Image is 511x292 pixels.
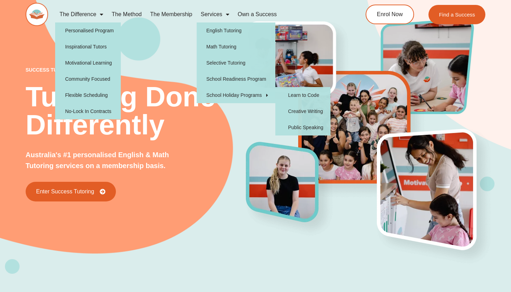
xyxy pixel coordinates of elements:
a: Own a Success [234,6,281,22]
a: Motivational Learning [55,55,121,71]
span: Enrol Now [377,12,403,17]
a: The Membership [146,6,196,22]
a: No-Lock In Contracts [55,103,121,119]
a: Enrol Now [366,5,414,24]
a: The Method [107,6,146,22]
a: School Holiday Programs [197,87,276,103]
ul: School Holiday Programs [275,87,330,135]
ul: The Difference [55,22,121,119]
p: Australia's #1 personalised English & Math Tutoring services on a membership basis. [26,150,187,171]
a: Enter Success Tutoring [26,182,116,201]
a: Find a Success [428,5,486,24]
a: Flexible Scheduling [55,87,121,103]
a: The Difference [55,6,107,22]
ul: Services [197,22,276,103]
a: Community Focused [55,71,121,87]
span: Find a Success [439,12,475,17]
span: Enter Success Tutoring [36,189,94,194]
iframe: Chat Widget [391,213,511,292]
a: Public Speaking [275,119,330,135]
p: success tutoring [26,67,247,72]
a: Inspirational Tutors [55,39,121,55]
a: Learn to Code [275,87,330,103]
a: Creative Writing [275,103,330,119]
h2: Tutoring Done Differently [26,83,247,139]
a: Services [197,6,234,22]
a: Selective Tutoring [197,55,276,71]
a: Personalised Program [55,22,121,39]
nav: Menu [55,6,339,22]
a: Math Tutoring [197,39,276,55]
a: English Tutoring [197,22,276,39]
a: School Readiness Program [197,71,276,87]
